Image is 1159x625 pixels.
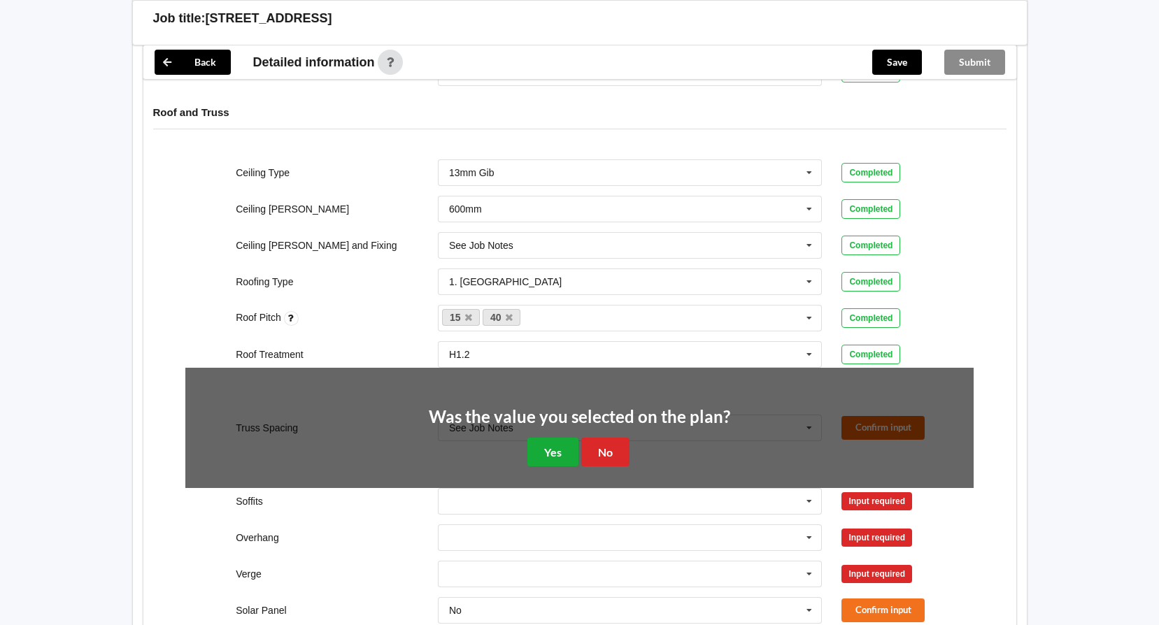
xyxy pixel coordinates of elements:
[236,496,263,507] label: Soffits
[449,277,562,287] div: 1. [GEOGRAPHIC_DATA]
[841,163,900,182] div: Completed
[483,309,520,326] a: 40
[206,10,332,27] h3: [STREET_ADDRESS]
[841,345,900,364] div: Completed
[236,167,290,178] label: Ceiling Type
[841,272,900,292] div: Completed
[527,438,578,466] button: Yes
[236,605,286,616] label: Solar Panel
[841,529,912,547] div: Input required
[155,50,231,75] button: Back
[449,168,495,178] div: 13mm Gib
[253,56,375,69] span: Detailed information
[449,204,482,214] div: 600mm
[449,350,470,359] div: H1.2
[841,308,900,328] div: Completed
[841,598,925,622] button: Confirm input
[153,106,1007,119] h4: Roof and Truss
[236,240,397,251] label: Ceiling [PERSON_NAME] and Fixing
[872,50,922,75] button: Save
[841,236,900,255] div: Completed
[841,492,912,510] div: Input required
[236,568,262,580] label: Verge
[236,312,283,323] label: Roof Pitch
[841,199,900,219] div: Completed
[429,406,730,428] h2: Was the value you selected on the plan?
[236,349,304,360] label: Roof Treatment
[442,309,480,326] a: 15
[153,10,206,27] h3: Job title:
[449,605,462,615] div: No
[841,565,912,583] div: Input required
[236,276,293,287] label: Roofing Type
[236,203,349,215] label: Ceiling [PERSON_NAME]
[449,240,513,250] div: See Job Notes
[236,532,278,543] label: Overhang
[581,438,630,466] button: No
